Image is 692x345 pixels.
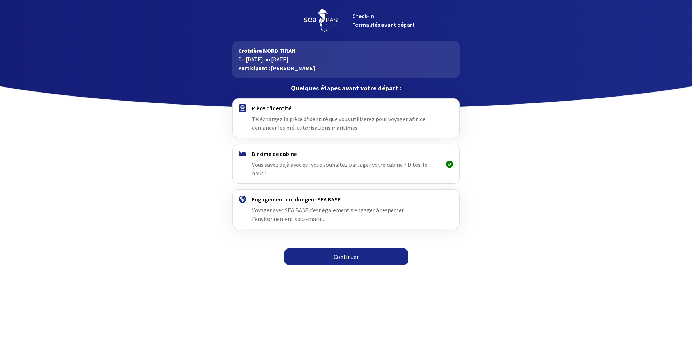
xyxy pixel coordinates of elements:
[252,115,426,131] span: Téléchargez la pièce d'identité que vous utiliserez pour voyager afin de demander les pré-autoris...
[352,12,415,28] span: Check-in Formalités avant départ
[252,105,440,112] h4: Pièce d'identité
[284,248,408,265] a: Continuer
[238,46,453,55] p: Croisière NORD TIRAN
[238,64,453,72] p: Participant : [PERSON_NAME]
[252,161,427,177] span: Vous savez déjà avec qui vous souhaitez partager votre cabine ? Dites-le nous !
[252,206,404,222] span: Voyager avec SEA BASE c’est également s’engager à respecter l’environnement sous-marin.
[238,55,453,64] p: Du [DATE] au [DATE]
[252,150,440,157] h4: Binôme de cabine
[304,9,340,32] img: logo_seabase.svg
[232,84,459,93] p: Quelques étapes avant votre départ :
[239,104,246,112] img: passport.svg
[239,196,246,203] img: engagement.svg
[239,151,246,156] img: binome.svg
[252,196,440,203] h4: Engagement du plongeur SEA BASE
